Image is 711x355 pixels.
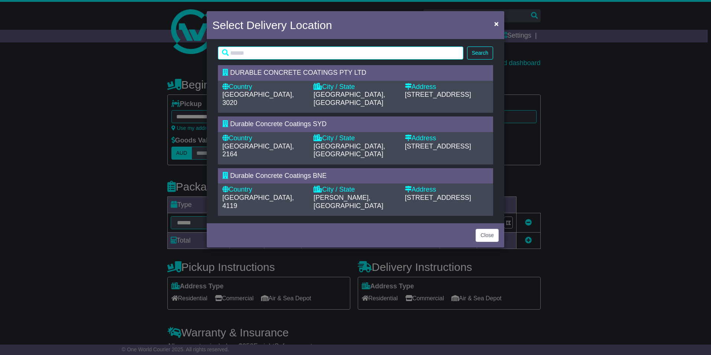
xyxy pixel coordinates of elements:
div: Address [405,83,489,91]
div: City / State [313,134,397,143]
div: Address [405,186,489,194]
div: City / State [313,83,397,91]
div: Address [405,134,489,143]
span: [STREET_ADDRESS] [405,194,471,201]
div: Country [222,186,306,194]
span: [GEOGRAPHIC_DATA], [GEOGRAPHIC_DATA] [313,143,385,158]
button: Close [490,16,502,31]
div: Country [222,83,306,91]
span: DURABLE CONCRETE COATINGS PTY LTD [230,69,366,76]
span: [PERSON_NAME], [GEOGRAPHIC_DATA] [313,194,383,210]
span: [GEOGRAPHIC_DATA], 4119 [222,194,294,210]
span: Durable Concrete Coatings BNE [230,172,326,179]
h4: Select Delivery Location [212,17,332,33]
button: Search [467,47,493,60]
div: City / State [313,186,397,194]
span: [GEOGRAPHIC_DATA], 2164 [222,143,294,158]
span: Durable Concrete Coatings SYD [230,120,326,128]
span: × [494,19,499,28]
span: [STREET_ADDRESS] [405,91,471,98]
span: [GEOGRAPHIC_DATA], [GEOGRAPHIC_DATA] [313,91,385,106]
span: [GEOGRAPHIC_DATA], 3020 [222,91,294,106]
span: [STREET_ADDRESS] [405,143,471,150]
div: Country [222,134,306,143]
button: Close [476,229,499,242]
